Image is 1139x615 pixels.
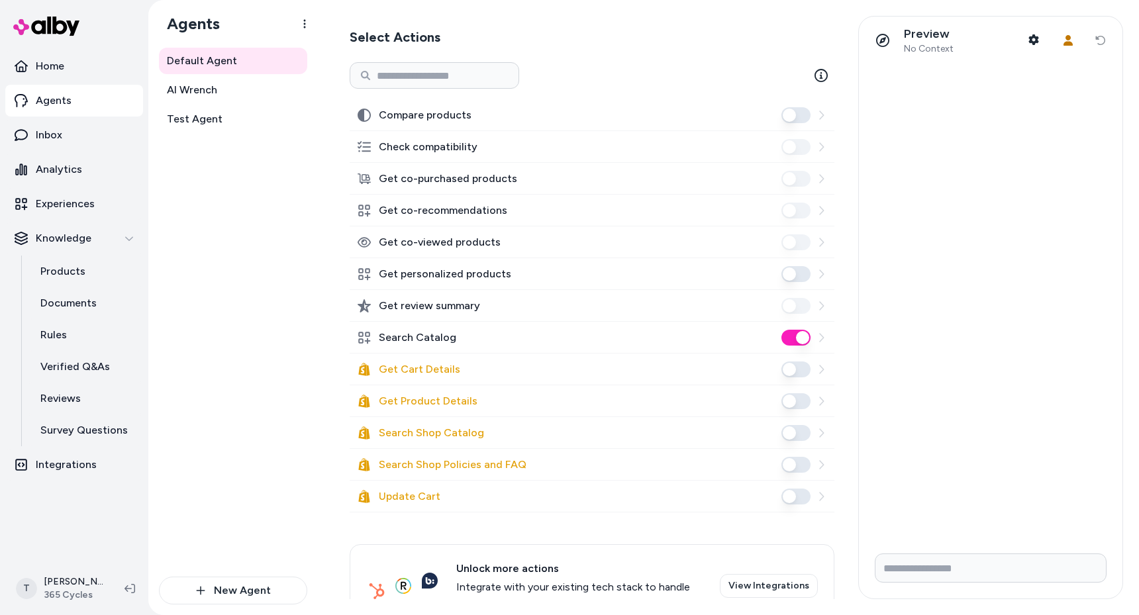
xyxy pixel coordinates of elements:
[379,457,526,473] label: Search Shop Policies and FAQ
[44,589,103,602] span: 365 Cycles
[13,17,79,36] img: alby Logo
[379,393,477,409] label: Get Product Details
[5,119,143,151] a: Inbox
[40,359,110,375] p: Verified Q&As
[167,82,217,98] span: AI Wrench
[379,298,480,314] label: Get review summary
[904,43,954,55] span: No Context
[379,234,501,250] label: Get co-viewed products
[40,391,81,406] p: Reviews
[379,425,484,441] label: Search Shop Catalog
[720,574,818,598] a: View Integrations
[456,561,704,577] span: Unlock more actions
[5,449,143,481] a: Integrations
[27,256,143,287] a: Products
[875,553,1107,583] input: Write your prompt here
[159,577,307,604] button: New Agent
[159,77,307,103] a: AI Wrench
[36,196,95,212] p: Experiences
[27,383,143,414] a: Reviews
[36,162,82,177] p: Analytics
[379,489,440,504] label: Update Cart
[379,266,511,282] label: Get personalized products
[36,127,62,143] p: Inbox
[27,319,143,351] a: Rules
[27,414,143,446] a: Survey Questions
[350,28,834,46] h2: Select Actions
[5,50,143,82] a: Home
[40,422,128,438] p: Survey Questions
[379,171,517,187] label: Get co-purchased products
[40,295,97,311] p: Documents
[27,287,143,319] a: Documents
[5,188,143,220] a: Experiences
[5,85,143,117] a: Agents
[40,327,67,343] p: Rules
[167,53,237,69] span: Default Agent
[16,578,37,599] span: T
[5,222,143,254] button: Knowledge
[379,107,471,123] label: Compare products
[167,111,223,127] span: Test Agent
[44,575,103,589] p: [PERSON_NAME]
[904,26,954,42] p: Preview
[5,154,143,185] a: Analytics
[36,93,72,109] p: Agents
[36,457,97,473] p: Integrations
[159,106,307,132] a: Test Agent
[379,203,507,218] label: Get co-recommendations
[40,263,85,279] p: Products
[8,567,114,610] button: T[PERSON_NAME]365 Cycles
[456,579,704,611] span: Integrate with your existing tech stack to handle more customer use cases.
[36,58,64,74] p: Home
[379,361,460,377] label: Get Cart Details
[379,139,477,155] label: Check compatibility
[156,14,220,34] h1: Agents
[36,230,91,246] p: Knowledge
[27,351,143,383] a: Verified Q&As
[159,48,307,74] a: Default Agent
[379,330,456,346] label: Search Catalog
